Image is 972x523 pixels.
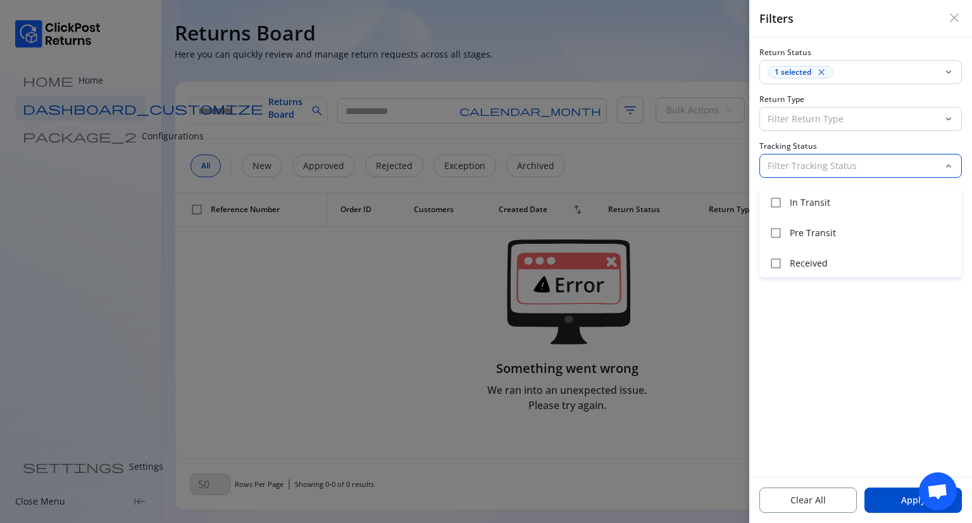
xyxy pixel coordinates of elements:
[759,10,794,27] h5: Filters
[769,227,782,239] span: check_box_outline_blank
[864,488,962,513] button: Apply
[944,161,954,171] span: keyboard_arrow_down
[759,141,817,151] span: Tracking Status
[769,257,782,270] span: check_box_outline_blank
[769,196,782,209] span: check_box_outline_blank
[790,196,954,209] p: In Transit
[767,255,785,272] button: checkbox
[790,494,826,507] span: Clear All
[768,160,938,172] p: Filter Tracking Status
[901,494,925,507] span: Apply
[944,114,954,124] span: keyboard_arrow_down
[759,47,811,58] span: Return Status
[775,67,811,77] span: 1 selected
[759,94,804,104] span: Return Type
[790,257,954,270] p: Received
[759,488,857,513] button: Clear All
[816,67,826,77] span: close
[947,10,962,25] span: close
[767,224,785,242] button: checkbox
[768,113,938,125] p: Filter Return Type
[767,194,785,211] button: checkbox
[790,227,954,239] p: Pre Transit
[919,472,957,510] div: Open chat
[944,67,954,77] span: keyboard_arrow_down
